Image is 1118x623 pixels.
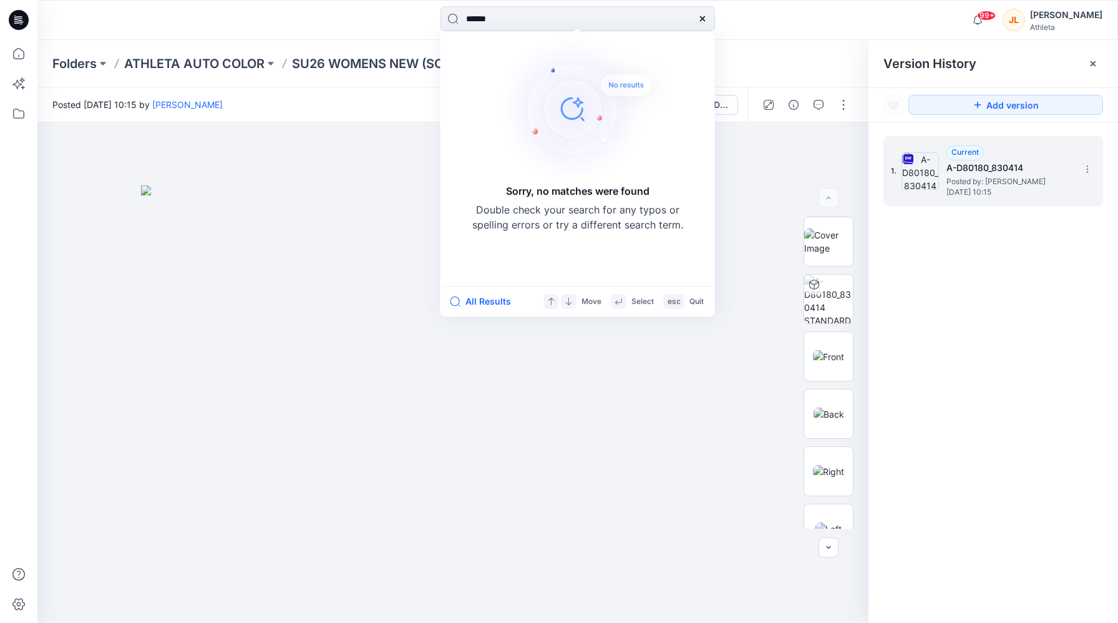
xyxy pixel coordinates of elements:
a: SU26 WOMENS NEW (SOLID) [292,55,467,72]
div: Athleta [1030,22,1102,32]
img: A-D80180_830414 [902,152,939,190]
img: Cover Image [804,228,853,255]
h5: Sorry, no matches were found [506,184,649,199]
p: Quit [689,295,704,308]
span: 99+ [977,11,996,21]
button: All Results [450,294,519,309]
button: Details [784,95,804,115]
h5: A-D80180_830414 [946,160,1071,175]
span: 1. [891,165,897,177]
div: [PERSON_NAME] [1030,7,1102,22]
img: Right [813,465,844,478]
a: ATHLETA AUTO COLOR [124,55,265,72]
button: Close [1088,59,1098,69]
p: esc [668,295,681,308]
p: Double check your search for any typos or spelling errors or try a different search term. [472,202,684,232]
p: Select [631,295,654,308]
img: Back [814,408,844,421]
img: A-D80180_830414 STANDARD GREY [804,275,853,323]
a: Folders [52,55,97,72]
button: Add version [908,95,1103,115]
div: JL [1003,9,1025,31]
button: Show Hidden Versions [883,95,903,115]
span: Current [951,147,979,157]
p: Move [581,295,601,308]
img: Sorry, no matches were found [500,34,675,184]
span: Posted [DATE] 10:15 by [52,98,223,111]
img: Front [813,350,844,363]
span: [DATE] 10:15 [946,188,1071,197]
img: Left [815,522,842,536]
span: Posted by: Govind Saini Govind [946,175,1071,188]
span: Version History [883,56,976,71]
img: eyJhbGciOiJIUzI1NiIsImtpZCI6IjAiLCJzbHQiOiJzZXMiLCJ0eXAiOiJKV1QifQ.eyJkYXRhIjp7InR5cGUiOiJzdG9yYW... [141,185,765,623]
a: [PERSON_NAME] [152,99,223,110]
